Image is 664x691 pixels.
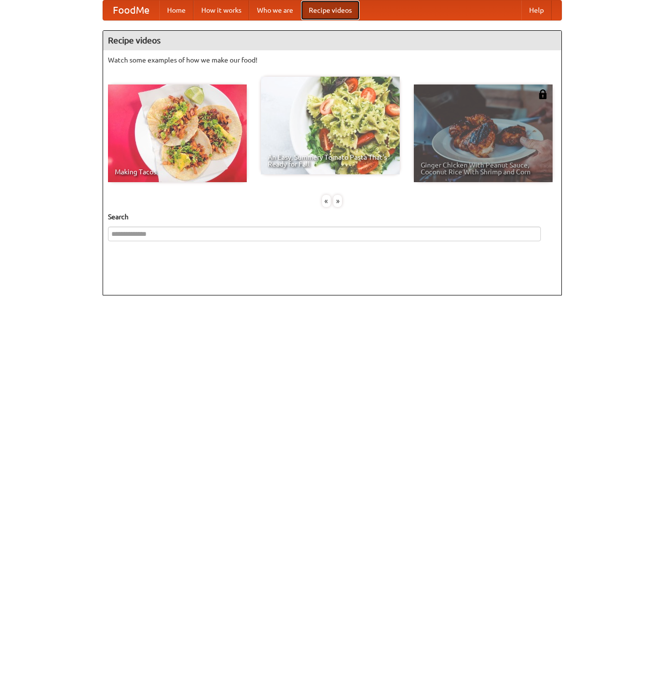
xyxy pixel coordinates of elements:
a: Help [521,0,552,20]
a: Making Tacos [108,84,247,182]
h5: Search [108,212,557,222]
a: An Easy, Summery Tomato Pasta That's Ready for Fall [261,77,400,174]
a: Home [159,0,193,20]
span: An Easy, Summery Tomato Pasta That's Ready for Fall [268,154,393,168]
h4: Recipe videos [103,31,561,50]
a: How it works [193,0,249,20]
span: Making Tacos [115,168,240,175]
div: « [322,195,331,207]
a: Recipe videos [301,0,360,20]
p: Watch some examples of how we make our food! [108,55,557,65]
a: Who we are [249,0,301,20]
div: » [333,195,342,207]
img: 483408.png [538,89,548,99]
a: FoodMe [103,0,159,20]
